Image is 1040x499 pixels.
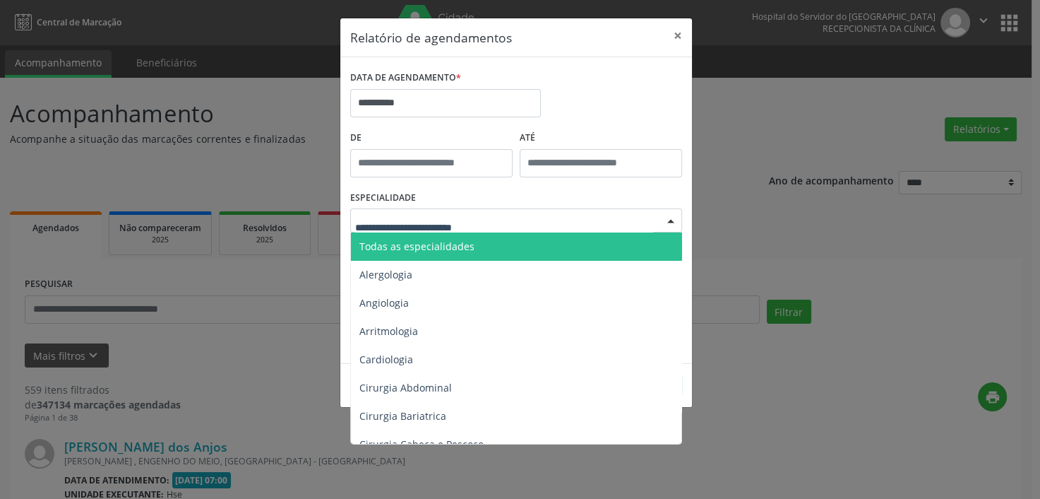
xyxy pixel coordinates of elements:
[664,18,692,53] button: Close
[359,353,413,366] span: Cardiologia
[359,409,446,423] span: Cirurgia Bariatrica
[350,187,416,209] label: ESPECIALIDADE
[350,127,513,149] label: De
[359,240,474,253] span: Todas as especialidades
[359,438,484,451] span: Cirurgia Cabeça e Pescoço
[520,127,682,149] label: ATÉ
[350,67,461,89] label: DATA DE AGENDAMENTO
[359,268,412,281] span: Alergologia
[350,28,512,47] h5: Relatório de agendamentos
[359,296,409,310] span: Angiologia
[359,324,418,338] span: Arritmologia
[359,381,452,394] span: Cirurgia Abdominal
